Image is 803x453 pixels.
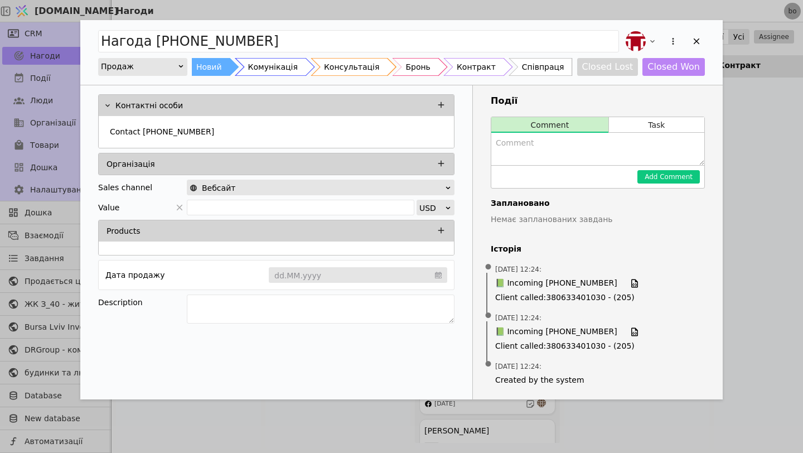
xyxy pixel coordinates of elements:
span: 📗 Incoming [PHONE_NUMBER] [495,277,617,290]
span: [DATE] 12:24 : [495,264,541,274]
img: bo [626,31,646,51]
span: • [483,302,494,330]
h4: Історія [491,243,705,255]
span: [DATE] 12:24 : [495,313,541,323]
div: Консультація [324,58,379,76]
p: Немає запланованих завдань [491,214,705,225]
span: Created by the system [495,374,700,386]
span: • [483,253,494,282]
div: Description [98,295,187,310]
div: Комунікація [248,58,298,76]
img: online-store.svg [190,184,197,192]
div: USD [419,200,444,216]
button: Closed Lost [577,58,638,76]
div: Новий [196,58,222,76]
div: Add Opportunity [80,20,723,399]
svg: calendar [435,269,442,281]
div: Sales channel [98,180,152,195]
p: Контактні особи [115,100,183,112]
div: Продаж [101,59,177,74]
button: Add Comment [637,170,700,184]
h4: Заплановано [491,197,705,209]
span: Client called : 380633401030 - (205) [495,292,700,303]
div: Контракт [457,58,496,76]
span: • [483,350,494,379]
span: Value [98,200,119,215]
span: Client called : 380633401030 - (205) [495,340,700,352]
div: Співпраця [522,58,564,76]
p: Contact [PHONE_NUMBER] [110,126,214,138]
span: 📗 Incoming [PHONE_NUMBER] [495,326,617,338]
button: Closed Won [642,58,705,76]
button: Task [609,117,704,133]
span: Вебсайт [202,180,235,196]
div: Бронь [405,58,430,76]
p: Products [107,225,140,237]
div: Дата продажу [105,267,165,283]
p: Організація [107,158,155,170]
button: Comment [491,117,608,133]
span: [DATE] 12:24 : [495,362,541,372]
h3: Події [491,94,705,108]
